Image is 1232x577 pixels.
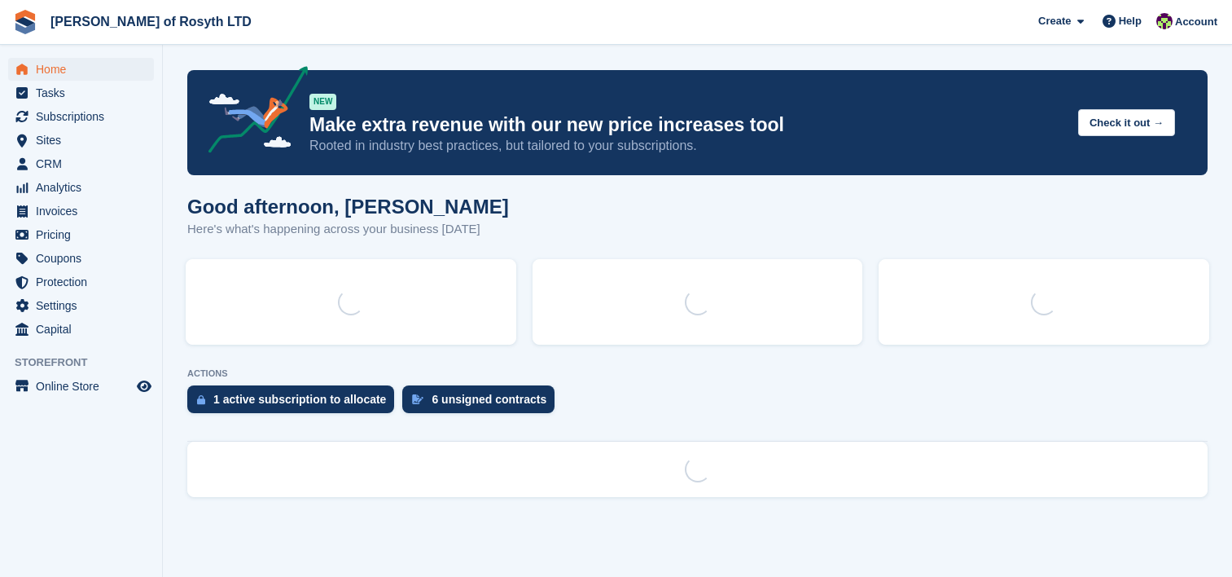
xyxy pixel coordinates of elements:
span: Settings [36,294,134,317]
a: menu [8,294,154,317]
span: Pricing [36,223,134,246]
a: menu [8,375,154,398]
p: Rooted in industry best practices, but tailored to your subscriptions. [309,137,1065,155]
img: Nina Briggs [1156,13,1173,29]
a: 6 unsigned contracts [402,385,563,421]
span: Account [1175,14,1217,30]
a: menu [8,81,154,104]
p: Make extra revenue with our new price increases tool [309,113,1065,137]
h1: Good afternoon, [PERSON_NAME] [187,196,509,218]
a: menu [8,152,154,175]
div: 6 unsigned contracts [432,393,546,406]
img: active_subscription_to_allocate_icon-d502201f5373d7db506a760aba3b589e785aa758c864c3986d89f69b8ff3... [197,394,205,405]
span: Subscriptions [36,105,134,128]
a: menu [8,129,154,152]
span: Capital [36,318,134,341]
span: Sites [36,129,134,152]
a: menu [8,318,154,341]
a: 1 active subscription to allocate [187,385,402,421]
img: stora-icon-8386f47178a22dfd0bd8f6a31ec36ba5ce8667c1dd55bd0f319d3a0aa187defe.svg [13,10,37,34]
a: menu [8,58,154,81]
span: Coupons [36,247,134,270]
span: Home [36,58,134,81]
button: Check it out → [1078,109,1175,136]
p: Here's what's happening across your business [DATE] [187,220,509,239]
span: Invoices [36,200,134,222]
a: menu [8,105,154,128]
img: contract_signature_icon-13c848040528278c33f63329250d36e43548de30e8caae1d1a13099fd9432cc5.svg [412,394,423,404]
a: menu [8,200,154,222]
a: Preview store [134,377,154,396]
span: CRM [36,152,134,175]
img: price-adjustments-announcement-icon-8257ccfd72463d97f412b2fc003d46551f7dbcb40ab6d574587a9cd5c0d94... [195,66,309,159]
span: Tasks [36,81,134,104]
span: Create [1038,13,1071,29]
a: menu [8,176,154,199]
span: Help [1119,13,1142,29]
div: 1 active subscription to allocate [213,393,386,406]
a: menu [8,223,154,246]
span: Protection [36,271,134,293]
span: Storefront [15,355,162,371]
span: Analytics [36,176,134,199]
a: menu [8,271,154,293]
div: NEW [309,94,336,110]
p: ACTIONS [187,368,1208,379]
a: [PERSON_NAME] of Rosyth LTD [44,8,258,35]
a: menu [8,247,154,270]
span: Online Store [36,375,134,398]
